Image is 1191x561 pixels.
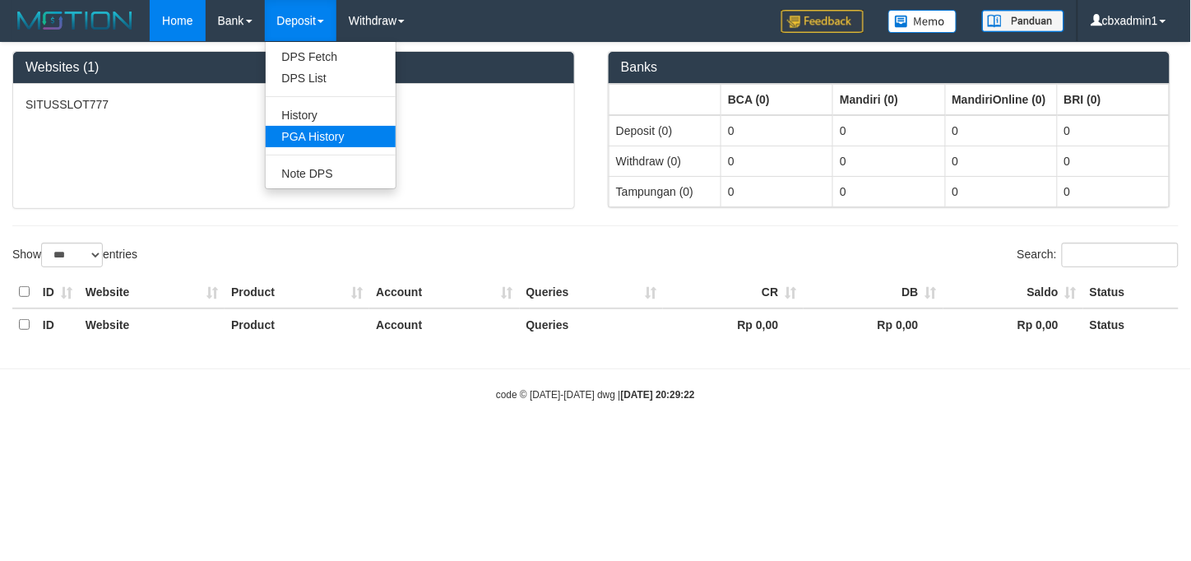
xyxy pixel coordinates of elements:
[266,67,396,89] a: DPS List
[496,389,695,401] small: code © [DATE]-[DATE] dwg |
[25,60,562,75] h3: Websites (1)
[1057,146,1169,176] td: 0
[781,10,864,33] img: Feedback.jpg
[621,60,1157,75] h3: Banks
[520,276,664,308] th: Queries
[609,84,721,115] th: Group: activate to sort column ascending
[41,243,103,267] select: Showentries
[520,308,664,341] th: Queries
[1057,84,1169,115] th: Group: activate to sort column ascending
[36,308,79,341] th: ID
[1017,243,1179,267] label: Search:
[12,8,137,33] img: MOTION_logo.png
[79,308,225,341] th: Website
[804,276,943,308] th: DB
[833,146,945,176] td: 0
[945,146,1057,176] td: 0
[945,176,1057,206] td: 0
[266,126,396,147] a: PGA History
[225,308,369,341] th: Product
[833,176,945,206] td: 0
[609,115,721,146] td: Deposit (0)
[25,96,562,113] p: SITUSSLOT777
[369,276,519,308] th: Account
[1083,308,1179,341] th: Status
[12,243,137,267] label: Show entries
[1057,115,1169,146] td: 0
[945,84,1057,115] th: Group: activate to sort column ascending
[609,176,721,206] td: Tampungan (0)
[1083,276,1179,308] th: Status
[888,10,957,33] img: Button%20Memo.svg
[721,176,833,206] td: 0
[663,308,803,341] th: Rp 0,00
[833,84,945,115] th: Group: activate to sort column ascending
[1062,243,1179,267] input: Search:
[369,308,519,341] th: Account
[79,276,225,308] th: Website
[804,308,943,341] th: Rp 0,00
[943,276,1083,308] th: Saldo
[945,115,1057,146] td: 0
[943,308,1083,341] th: Rp 0,00
[721,115,833,146] td: 0
[721,146,833,176] td: 0
[225,276,369,308] th: Product
[266,46,396,67] a: DPS Fetch
[833,115,945,146] td: 0
[621,389,695,401] strong: [DATE] 20:29:22
[982,10,1064,32] img: panduan.png
[609,146,721,176] td: Withdraw (0)
[721,84,833,115] th: Group: activate to sort column ascending
[266,104,396,126] a: History
[1057,176,1169,206] td: 0
[36,276,79,308] th: ID
[663,276,803,308] th: CR
[266,163,396,184] a: Note DPS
